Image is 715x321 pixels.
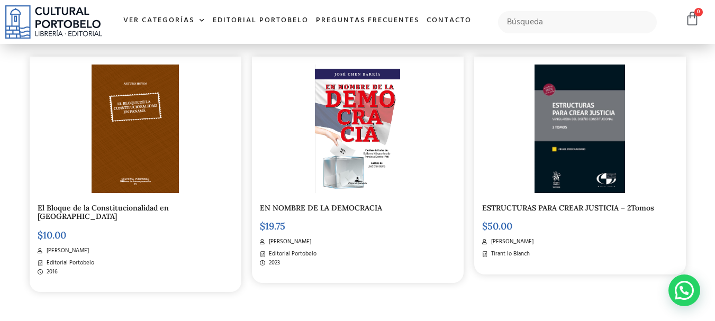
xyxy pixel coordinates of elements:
span: 0 [694,8,703,16]
a: El Bloque de la Constitucionalidad en [GEOGRAPHIC_DATA] [38,203,169,222]
span: [PERSON_NAME] [44,246,89,255]
a: 0 [685,11,700,26]
a: ESTRUCTURAS PARA CREAR JUSTICIA – 2Tomos [482,203,654,213]
bdi: 10.00 [38,229,66,241]
input: Búsqueda [498,11,657,33]
span: $ [38,229,43,241]
span: 2023 [266,259,280,268]
a: Preguntas frecuentes [312,10,423,32]
span: Editorial Portobelo [266,250,316,259]
a: Contacto [423,10,475,32]
bdi: 50.00 [482,220,512,232]
span: [PERSON_NAME] [488,237,533,246]
a: Editorial Portobelo [209,10,312,32]
span: $ [482,220,487,232]
span: [PERSON_NAME] [266,237,311,246]
bdi: 19.75 [260,220,285,232]
img: ba273-El-bloque.png [92,65,179,193]
a: EN NOMBRE DE LA DEMOCRACIA [260,203,382,213]
a: Ver Categorías [120,10,209,32]
span: $ [260,220,265,232]
img: WhatsApp Image 2023-07-17 at 2.21.08 PM [535,65,626,193]
span: Editorial Portobelo [44,259,94,268]
span: 2016 [44,268,58,277]
div: Contactar por WhatsApp [668,274,700,306]
img: EN-NOMBRE-DE-LA-DEMOCRACIA [315,65,401,193]
span: Tirant lo Blanch [488,250,530,259]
